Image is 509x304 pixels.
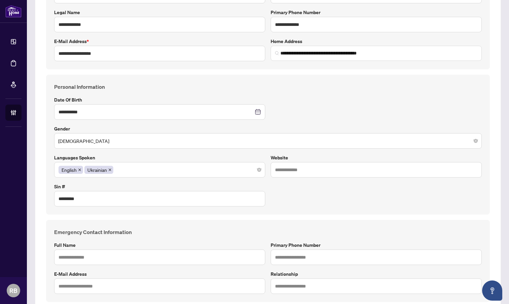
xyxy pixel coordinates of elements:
[271,38,482,45] label: Home Address
[9,286,17,295] span: RB
[54,38,265,45] label: E-mail Address
[271,9,482,16] label: Primary Phone Number
[271,241,482,249] label: Primary Phone Number
[257,168,261,172] span: close-circle
[78,168,81,172] span: close
[275,51,279,55] img: search_icon
[54,83,482,91] h4: Personal Information
[58,135,478,147] span: Male
[5,5,22,17] img: logo
[271,270,482,278] label: Relationship
[84,166,113,174] span: Ukrainian
[54,270,265,278] label: E-mail Address
[54,183,265,190] label: Sin #
[54,9,265,16] label: Legal Name
[482,280,502,301] button: Open asap
[54,154,265,161] label: Languages spoken
[58,166,83,174] span: English
[54,96,265,104] label: Date of Birth
[474,139,478,143] span: close-circle
[54,125,482,132] label: Gender
[54,241,265,249] label: Full Name
[108,168,112,172] span: close
[62,166,77,174] span: English
[54,228,482,236] h4: Emergency Contact Information
[87,166,107,174] span: Ukrainian
[271,154,482,161] label: Website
